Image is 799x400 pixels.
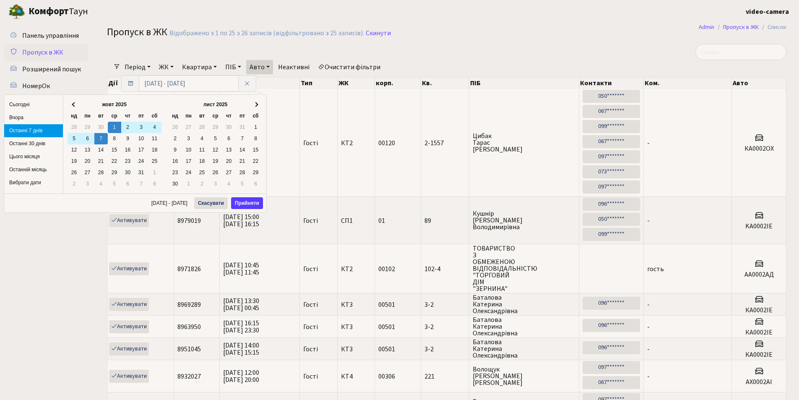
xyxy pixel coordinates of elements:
td: 28 [68,122,81,133]
td: 30 [121,167,135,178]
th: нд [68,110,81,122]
span: КТ4 [341,373,371,380]
h5: КА0002ОХ [735,145,783,153]
td: 2 [121,122,135,133]
td: 1 [148,167,161,178]
h5: КА0002ІЕ [735,306,783,314]
a: Розширений пошук [4,61,88,78]
a: Неактивні [275,60,313,74]
th: вт [195,110,209,122]
td: 2 [68,178,81,190]
td: 10 [135,133,148,144]
a: Період [121,60,154,74]
b: video-camera [746,7,789,16]
th: Тип [300,77,338,89]
td: 17 [182,156,195,167]
td: 5 [68,133,81,144]
td: 19 [68,156,81,167]
span: 8932027 [177,372,201,381]
span: Гості [303,324,318,330]
td: 29 [209,122,222,133]
li: Сьогодні [4,98,63,111]
td: 16 [169,156,182,167]
th: Ком. [644,77,732,89]
th: жовт 2025 [81,99,148,110]
a: Панель управління [4,27,88,44]
span: [DATE] 12:00 [DATE] 20:00 [223,368,259,384]
td: 8 [249,133,263,144]
span: гость [647,264,664,274]
a: НомерОк [4,78,88,94]
span: КТ2 [341,140,371,146]
td: 26 [68,167,81,178]
li: Останні 7 днів [4,124,63,137]
span: 00501 [378,300,395,309]
a: Квартира [179,60,220,74]
span: 00102 [378,264,395,274]
div: Відображено з 1 по 25 з 26 записів (відфільтровано з 25 записів). [169,29,364,37]
span: 8971826 [177,264,201,274]
span: 00501 [378,345,395,354]
a: ЖК [156,60,177,74]
td: 14 [236,144,249,156]
td: 22 [249,156,263,167]
td: 29 [108,167,121,178]
td: 3 [209,178,222,190]
td: 4 [94,178,108,190]
td: 12 [209,144,222,156]
td: 24 [135,156,148,167]
td: 27 [182,122,195,133]
th: чт [222,110,236,122]
span: - [647,216,650,225]
span: КТ3 [341,324,371,330]
span: - [647,345,650,354]
td: 14 [94,144,108,156]
td: 5 [108,178,121,190]
td: 8 [148,178,161,190]
span: Баталова Катерина Олександрівна [473,294,575,314]
button: Прийняти [231,197,263,209]
td: 3 [135,122,148,133]
th: чт [121,110,135,122]
th: вт [94,110,108,122]
a: Активувати [109,342,149,356]
h5: KA0002ІЕ [735,222,783,230]
td: 11 [148,133,161,144]
th: пн [182,110,195,122]
td: 6 [121,178,135,190]
span: Панель управління [22,31,79,40]
li: Цього місяця [4,150,63,163]
th: пт [135,110,148,122]
a: Скинути [366,29,391,37]
span: Гості [303,140,318,146]
span: 8963950 [177,322,201,332]
td: 18 [148,144,161,156]
td: 17 [135,144,148,156]
span: Баталова Катерина Олександрівна [473,316,575,337]
th: ЖК [338,77,375,89]
b: Комфорт [29,5,69,18]
td: 1 [108,122,121,133]
td: 26 [169,122,182,133]
th: Кв. [421,77,469,89]
td: 6 [222,133,236,144]
span: [DATE] 10:45 [DATE] 11:45 [223,261,259,277]
span: [DATE] - [DATE] [151,201,191,206]
span: Пропуск в ЖК [22,48,63,57]
a: ПІБ [222,60,245,74]
span: КТ3 [341,346,371,353]
span: - [647,322,650,332]
th: пн [81,110,94,122]
span: 3-2 [424,324,466,330]
td: 6 [249,178,263,190]
span: 89 [424,217,466,224]
td: 7 [135,178,148,190]
td: 13 [222,144,236,156]
span: НомерОк [22,81,50,91]
span: 221 [424,373,466,380]
a: Активувати [109,320,149,333]
button: Переключити навігацію [105,5,126,18]
td: 1 [182,178,195,190]
td: 31 [236,122,249,133]
td: 15 [108,144,121,156]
